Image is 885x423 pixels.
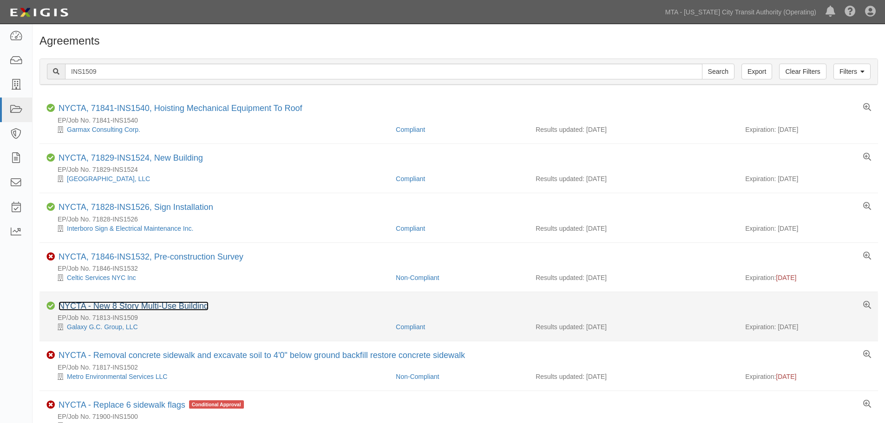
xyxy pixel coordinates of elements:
a: View results summary [863,202,871,211]
div: EP/Job No. 71829-INS1524 [46,165,878,174]
i: Non-Compliant [46,351,55,359]
a: NYCTA, 71829-INS1524, New Building [59,153,203,163]
div: Galaxy G.C. Group, LLC [46,322,389,332]
div: EP/Job No. 71841-INS1540 [46,116,878,125]
a: View results summary [863,104,871,112]
div: Expiration: [745,273,871,282]
i: Compliant [46,203,55,211]
a: Compliant [396,126,425,133]
a: NYCTA - New 8 Story Multi-Use Building [59,301,209,311]
a: Compliant [396,175,425,182]
i: Compliant [46,104,55,112]
div: Expiration: [DATE] [745,174,871,183]
a: Non-Compliant [396,274,439,281]
i: Compliant [46,302,55,310]
a: Galaxy G.C. Group, LLC [67,323,138,331]
div: Expiration: [DATE] [745,322,871,332]
div: EP/Job No. 71846-INS1532 [46,264,878,273]
div: NYCTA, 71846-INS1532, Pre-construction Survey [59,252,243,262]
div: Interboro Sign & Electrical Maintenance Inc. [46,224,389,233]
div: Results updated: [DATE] [536,224,731,233]
a: NYCTA, 71828-INS1526, Sign Installation [59,202,213,212]
a: NYCTA - Replace 6 sidewalk flags [59,400,185,410]
a: Compliant [396,225,425,232]
i: Non-Compliant [46,401,55,409]
i: Compliant [46,154,55,162]
a: NYCTA - Removal concrete sidewalk and excavate soil to 4'0" below ground backfill restore concret... [59,351,465,360]
div: Results updated: [DATE] [536,322,731,332]
a: Clear Filters [779,64,826,79]
a: Export [741,64,772,79]
a: Celtic Services NYC Inc [67,274,136,281]
div: Metro Environmental Services LLC [46,372,389,381]
div: Court Square 45th Ave, LLC [46,174,389,183]
a: View results summary [863,301,871,310]
div: Results updated: [DATE] [536,125,731,134]
span: Conditional Approval [189,400,244,409]
div: NYCTA - Removal concrete sidewalk and excavate soil to 4'0" below ground backfill restore concret... [59,351,465,361]
a: View results summary [863,252,871,260]
a: View results summary [863,153,871,162]
a: NYCTA, 71846-INS1532, Pre-construction Survey [59,252,243,261]
div: NYCTA, 71828-INS1526, Sign Installation [59,202,213,213]
a: Non-Compliant [396,373,439,380]
input: Search [65,64,702,79]
a: Filters [833,64,871,79]
div: Expiration: [DATE] [745,224,871,233]
a: View results summary [863,400,871,409]
div: Results updated: [DATE] [536,174,731,183]
input: Search [702,64,734,79]
div: NYCTA, 71841-INS1540, Hoisting Mechanical Equipment To Roof [59,104,302,114]
a: View results summary [863,351,871,359]
a: Compliant [396,323,425,331]
div: NYCTA - Replace 6 sidewalk flags [59,400,244,410]
div: NYCTA, 71829-INS1524, New Building [59,153,203,163]
div: EP/Job No. 71817-INS1502 [46,363,878,372]
a: Interboro Sign & Electrical Maintenance Inc. [67,225,193,232]
i: Non-Compliant [46,253,55,261]
div: NYCTA - New 8 Story Multi-Use Building [59,301,209,312]
div: Celtic Services NYC Inc [46,273,389,282]
div: EP/Job No. 71813-INS1509 [46,313,878,322]
a: Metro Environmental Services LLC [67,373,167,380]
h1: Agreements [39,35,878,47]
img: logo-5460c22ac91f19d4615b14bd174203de0afe785f0fc80cf4dbbc73dc1793850b.png [7,4,71,21]
div: Results updated: [DATE] [536,372,731,381]
a: Garmax Consulting Corp. [67,126,140,133]
i: Help Center - Complianz [845,7,856,18]
div: EP/Job No. 71900-INS1500 [46,412,878,421]
a: MTA - [US_STATE] City Transit Authority (Operating) [661,3,821,21]
div: Results updated: [DATE] [536,273,731,282]
div: EP/Job No. 71828-INS1526 [46,215,878,224]
div: Garmax Consulting Corp. [46,125,389,134]
div: Expiration: [DATE] [745,125,871,134]
span: [DATE] [776,373,796,380]
a: [GEOGRAPHIC_DATA], LLC [67,175,150,182]
div: Expiration: [745,372,871,381]
a: NYCTA, 71841-INS1540, Hoisting Mechanical Equipment To Roof [59,104,302,113]
span: [DATE] [776,274,796,281]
